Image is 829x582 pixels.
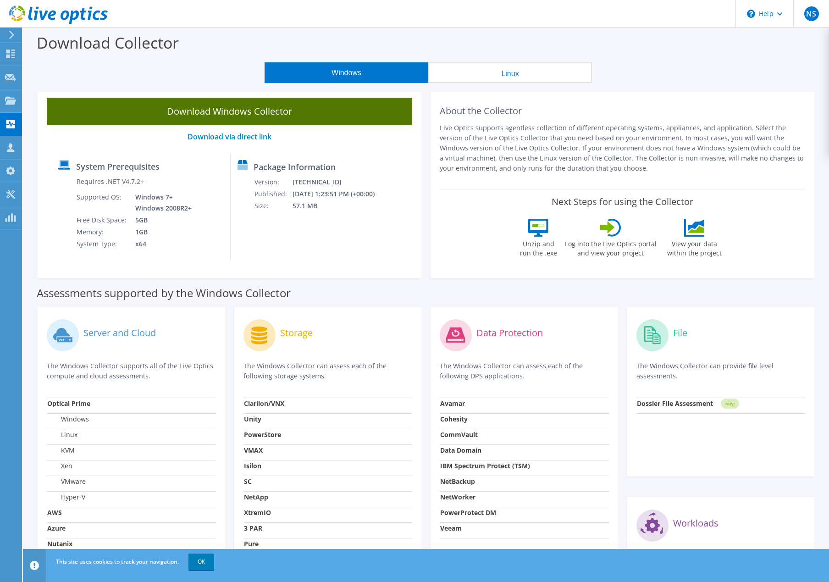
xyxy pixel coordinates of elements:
strong: Isilon [244,461,261,470]
strong: NetWorker [440,493,475,501]
td: x64 [128,238,193,250]
strong: Data Domain [440,446,481,455]
label: VMware [47,477,86,486]
td: Size: [254,200,292,212]
h2: About the Collector [440,105,805,116]
strong: Pure [244,539,259,548]
label: Next Steps for using the Collector [552,196,693,207]
label: File [673,328,687,338]
strong: Nutanix [47,539,72,548]
strong: 3 PAR [244,524,262,532]
strong: Clariion/VNX [244,399,284,408]
strong: Azure [47,524,66,532]
strong: Dossier File Assessment [637,399,713,408]
strong: NetBackup [440,477,475,486]
a: Download via direct link [188,132,271,142]
p: The Windows Collector can provide file level assessments. [636,361,806,381]
label: Assessments supported by the Windows Collector [37,288,291,298]
p: The Windows Collector can assess each of the following storage systems. [243,361,413,381]
label: Requires .NET V4.7.2+ [77,177,144,186]
svg: \n [747,10,755,18]
label: Hyper-V [47,493,85,502]
td: System Type: [76,238,128,250]
a: Download Windows Collector [47,98,412,125]
strong: Unity [244,415,261,423]
td: [TECHNICAL_ID] [292,176,387,188]
span: NS [804,6,819,21]
p: Live Optics supports agentless collection of different operating systems, appliances, and applica... [440,123,805,173]
label: KVM [47,446,75,455]
strong: Avamar [440,399,465,408]
td: Free Disk Space: [76,214,128,226]
label: Xen [47,461,72,471]
strong: NetApp [244,493,268,501]
strong: CommVault [440,430,478,439]
strong: SC [244,477,252,486]
tspan: NEW! [725,401,734,406]
label: Data Protection [476,328,543,338]
strong: AWS [47,508,62,517]
a: OK [188,554,214,570]
td: Version: [254,176,292,188]
span: This site uses cookies to track your navigation. [56,558,179,565]
strong: PowerProtect DM [440,508,496,517]
p: The Windows Collector supports all of the Live Optics compute and cloud assessments. [47,361,216,381]
td: Memory: [76,226,128,238]
label: System Prerequisites [76,162,160,171]
label: Windows [47,415,89,424]
td: 1GB [128,226,193,238]
button: Windows [265,62,428,83]
label: Package Information [254,162,336,172]
label: View your data within the project [662,237,728,258]
strong: Optical Prime [47,399,90,408]
label: Storage [280,328,313,338]
label: Download Collector [37,32,179,53]
td: 57.1 MB [292,200,387,212]
p: The Windows Collector can assess each of the following DPS applications. [440,361,609,381]
td: 5GB [128,214,193,226]
strong: PowerStore [244,430,281,439]
strong: Veeam [440,524,462,532]
strong: VMAX [244,446,263,455]
label: Log into the Live Optics portal and view your project [564,237,657,258]
label: Server and Cloud [83,328,156,338]
label: Linux [47,430,77,439]
button: Linux [428,62,592,83]
strong: XtremIO [244,508,271,517]
td: Published: [254,188,292,200]
label: Unzip and run the .exe [518,237,560,258]
td: Windows 7+ Windows 2008R2+ [128,191,193,214]
strong: IBM Spectrum Protect (TSM) [440,461,530,470]
td: [DATE] 1:23:51 PM (+00:00) [292,188,387,200]
td: Supported OS: [76,191,128,214]
label: Workloads [673,519,718,528]
strong: Cohesity [440,415,468,423]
